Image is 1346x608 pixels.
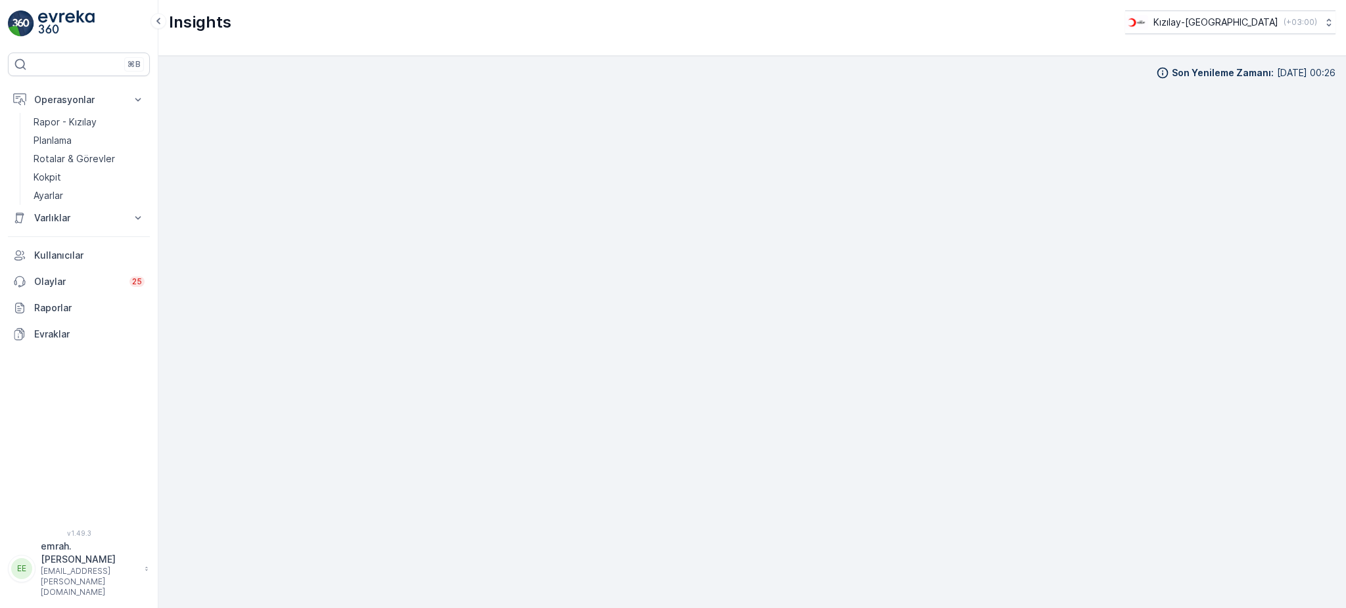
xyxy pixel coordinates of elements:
[1125,11,1335,34] button: Kızılay-[GEOGRAPHIC_DATA](+03:00)
[34,189,63,202] p: Ayarlar
[34,275,122,288] p: Olaylar
[1153,16,1278,29] p: Kızılay-[GEOGRAPHIC_DATA]
[169,12,231,33] p: Insights
[8,321,150,347] a: Evraklar
[34,301,145,315] p: Raporlar
[34,134,72,147] p: Planlama
[41,540,138,566] p: emrah.[PERSON_NAME]
[34,93,124,106] p: Operasyonlar
[8,87,150,113] button: Operasyonlar
[28,168,150,186] a: Kokpit
[8,11,34,37] img: logo
[1172,66,1274,79] p: Son Yenileme Zamanı :
[28,150,150,168] a: Rotalar & Görevler
[11,558,32,579] div: EE
[8,242,150,269] a: Kullanıcılar
[34,152,115,165] p: Rotalar & Görevler
[8,295,150,321] a: Raporlar
[34,171,61,184] p: Kokpit
[38,11,95,37] img: logo_light-DOdMpM7g.png
[8,269,150,295] a: Olaylar25
[132,276,142,287] p: 25
[34,249,145,262] p: Kullanıcılar
[8,540,150,597] button: EEemrah.[PERSON_NAME][EMAIL_ADDRESS][PERSON_NAME][DOMAIN_NAME]
[28,131,150,150] a: Planlama
[28,113,150,131] a: Rapor - Kızılay
[128,59,141,70] p: ⌘B
[8,529,150,537] span: v 1.49.3
[1277,66,1335,79] p: [DATE] 00:26
[34,116,97,129] p: Rapor - Kızılay
[34,211,124,225] p: Varlıklar
[1125,15,1148,30] img: k%C4%B1z%C4%B1lay_jywRncg.png
[1284,17,1317,28] p: ( +03:00 )
[8,205,150,231] button: Varlıklar
[41,566,138,597] p: [EMAIL_ADDRESS][PERSON_NAME][DOMAIN_NAME]
[34,328,145,341] p: Evraklar
[28,186,150,205] a: Ayarlar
